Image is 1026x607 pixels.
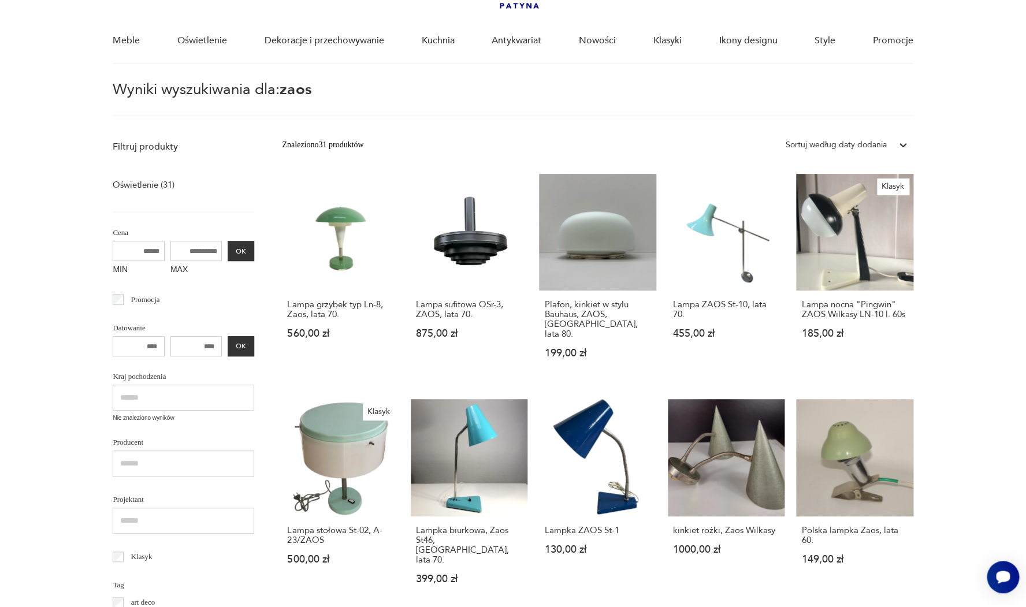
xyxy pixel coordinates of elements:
[287,329,393,338] p: 560,00 zł
[673,545,779,554] p: 1000,00 zł
[796,174,913,381] a: KlasykLampa nocna "Pingwin" ZAOS Wilkasy LN-10 l. 60sLampa nocna "Pingwin" ZAOS Wilkasy LN-10 l. ...
[653,18,681,63] a: Klasyki
[113,83,913,116] p: Wyniki wyszukiwania dla:
[287,526,393,545] h3: Lampa stołowa St-02, A-23/ZAOS
[668,399,785,606] a: kinkiet rożki, Zaos Wilkasykinkiet rożki, Zaos Wilkasy1000,00 zł
[873,18,913,63] a: Promocje
[113,177,174,193] a: Oświetlenie (31)
[579,18,616,63] a: Nowości
[287,554,393,564] p: 500,00 zł
[719,18,777,63] a: Ikony designu
[113,436,254,449] p: Producent
[801,554,908,564] p: 149,00 zł
[113,370,254,383] p: Kraj pochodzenia
[416,329,522,338] p: 875,00 zł
[801,329,908,338] p: 185,00 zł
[815,18,835,63] a: Style
[131,293,160,306] p: Promocja
[796,399,913,606] a: Polska lampka Zaos, lata 60.Polska lampka Zaos, lata 60.149,00 zł
[282,174,399,381] a: Lampa grzybek typ Ln-8, Zaos, lata 70.Lampa grzybek typ Ln-8, Zaos, lata 70.560,00 zł
[673,526,779,535] h3: kinkiet rożki, Zaos Wilkasy
[544,526,650,535] h3: Lampka ZAOS St-1
[801,526,908,545] h3: Polska lampka Zaos, lata 60.
[113,322,254,334] p: Datowanie
[113,579,254,591] p: Tag
[786,139,887,151] div: Sortuj według daty dodania
[131,550,153,563] p: Klasyk
[113,226,254,239] p: Cena
[668,174,785,381] a: Lampa ZAOS St-10, lata 70.Lampa ZAOS St-10, lata 70.455,00 zł
[411,399,527,606] a: Lampka biurkowa, Zaos St46, Polska, lata 70.Lampka biurkowa, Zaos St46, [GEOGRAPHIC_DATA], lata 7...
[421,18,454,63] a: Kuchnia
[416,526,522,565] h3: Lampka biurkowa, Zaos St46, [GEOGRAPHIC_DATA], lata 70.
[987,561,1019,593] iframe: Smartsupp widget button
[170,261,222,280] label: MAX
[265,18,384,63] a: Dekoracje i przechowywanie
[113,261,165,280] label: MIN
[416,300,522,319] h3: Lampa sufitowa OSr-3, ZAOS, lata 70.
[113,493,254,506] p: Projektant
[673,300,779,319] h3: Lampa ZAOS St-10, lata 70.
[228,336,254,356] button: OK
[416,574,522,584] p: 399,00 zł
[492,18,541,63] a: Antykwariat
[113,414,254,423] p: Nie znaleziono wyników
[280,79,311,100] span: zaos
[287,300,393,319] h3: Lampa grzybek typ Ln-8, Zaos, lata 70.
[539,399,656,606] a: Lampka ZAOS St-1Lampka ZAOS St-1130,00 zł
[673,329,779,338] p: 455,00 zł
[113,18,140,63] a: Meble
[411,174,527,381] a: Lampa sufitowa OSr-3, ZAOS, lata 70.Lampa sufitowa OSr-3, ZAOS, lata 70.875,00 zł
[544,300,650,339] h3: Plafon, kinkiet w stylu Bauhaus, ZAOS, [GEOGRAPHIC_DATA], lata 80.
[282,399,399,606] a: KlasykLampa stołowa St-02, A-23/ZAOSLampa stołowa St-02, A-23/ZAOS500,00 zł
[177,18,227,63] a: Oświetlenie
[113,140,254,153] p: Filtruj produkty
[282,139,363,151] div: Znaleziono 31 produktów
[544,545,650,554] p: 130,00 zł
[539,174,656,381] a: Plafon, kinkiet w stylu Bauhaus, ZAOS, Polska, lata 80.Plafon, kinkiet w stylu Bauhaus, ZAOS, [GE...
[228,241,254,261] button: OK
[801,300,908,319] h3: Lampa nocna "Pingwin" ZAOS Wilkasy LN-10 l. 60s
[544,348,650,358] p: 199,00 zł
